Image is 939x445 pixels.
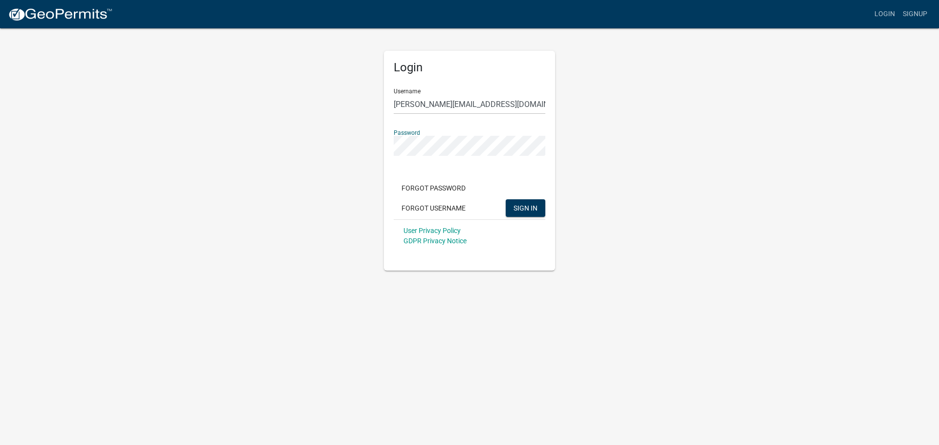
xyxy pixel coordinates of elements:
a: GDPR Privacy Notice [403,237,467,245]
button: SIGN IN [506,199,545,217]
a: User Privacy Policy [403,227,461,234]
button: Forgot Username [394,199,473,217]
h5: Login [394,61,545,75]
a: Login [871,5,899,23]
button: Forgot Password [394,179,473,197]
span: SIGN IN [514,204,537,212]
a: Signup [899,5,931,23]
